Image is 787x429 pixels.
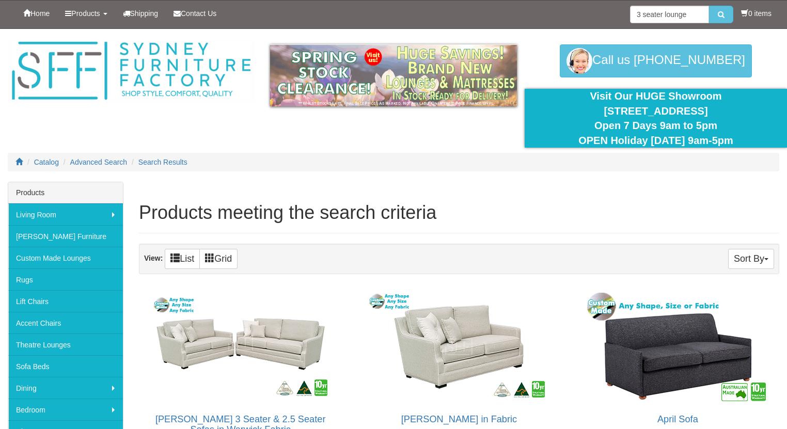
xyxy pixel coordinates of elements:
span: Home [30,9,50,18]
a: Home [15,1,57,26]
a: Custom Made Lounges [8,247,123,268]
a: [PERSON_NAME] Furniture [8,225,123,247]
a: Lift Chairs [8,290,123,312]
a: Dining [8,377,123,399]
div: Visit Our HUGE Showroom [STREET_ADDRESS] Open 7 Days 9am to 5pm OPEN Holiday [DATE] 9am-5pm [532,89,779,148]
strong: View: [144,254,163,262]
a: Products [57,1,115,26]
a: Rugs [8,268,123,290]
a: Sofa Beds [8,355,123,377]
img: spring-sale.gif [270,44,517,106]
a: Grid [199,249,238,269]
img: Adele Sofa in Fabric [366,290,552,404]
a: April Sofa [657,414,698,424]
a: Catalog [34,158,59,166]
img: Adele 3 Seater & 2.5 Seater Sofas in Warwick Fabric [148,290,334,404]
img: April Sofa [585,290,770,404]
a: [PERSON_NAME] in Fabric [401,414,517,424]
div: Products [8,182,123,203]
button: Sort By [728,249,774,269]
input: Site search [630,6,709,23]
a: Search Results [138,158,187,166]
h1: Products meeting the search criteria [139,202,779,223]
a: Living Room [8,203,123,225]
a: Shipping [115,1,166,26]
a: Advanced Search [70,158,128,166]
span: Products [71,9,100,18]
a: Accent Chairs [8,312,123,333]
a: Theatre Lounges [8,333,123,355]
li: 0 items [741,8,772,19]
a: List [165,249,200,269]
span: Contact Us [181,9,216,18]
a: Contact Us [166,1,224,26]
a: Bedroom [8,399,123,420]
span: Shipping [130,9,159,18]
img: Sydney Furniture Factory [8,39,255,103]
